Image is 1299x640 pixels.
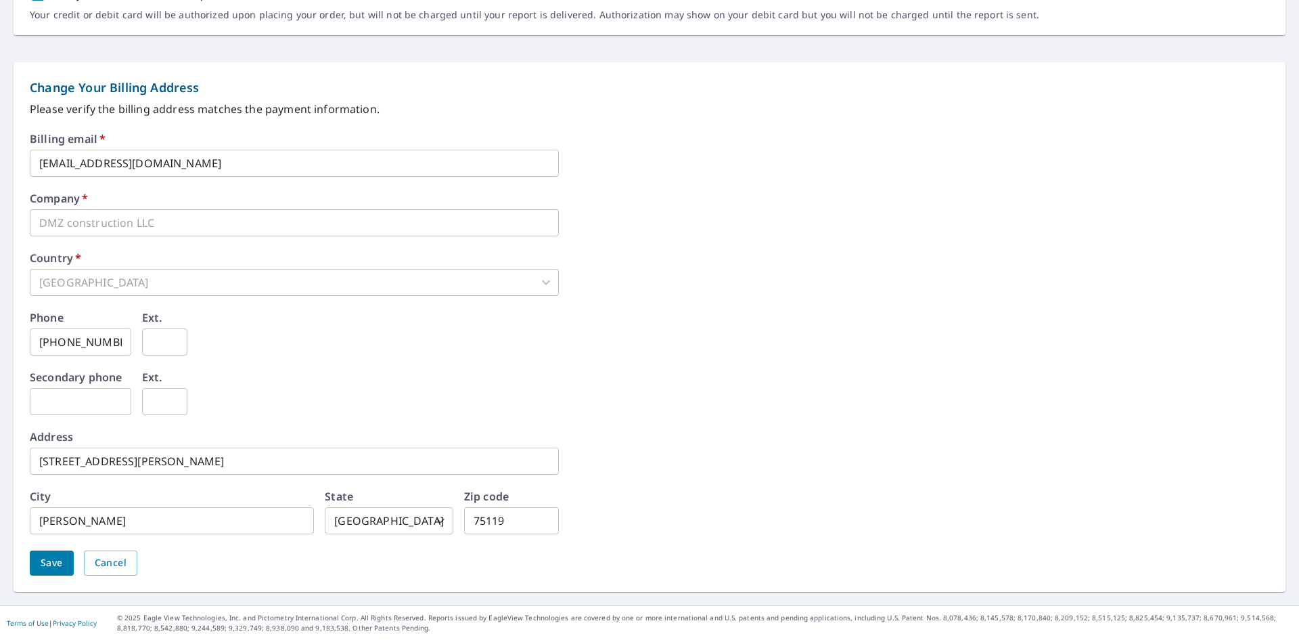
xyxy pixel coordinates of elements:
label: Country [30,253,81,263]
span: Cancel [95,555,127,572]
label: Billing email [30,133,106,144]
p: Please verify the billing address matches the payment information. [30,101,1269,117]
label: Zip code [464,491,509,502]
label: Ext. [142,312,162,323]
button: Save [30,551,74,576]
span: Save [41,555,63,572]
label: State [325,491,353,502]
label: Company [30,193,88,204]
p: Change Your Billing Address [30,79,1269,97]
label: Ext. [142,372,162,383]
label: City [30,491,51,502]
p: Your credit or debit card will be authorized upon placing your order, but will not be charged unt... [30,9,1039,21]
p: | [7,619,97,627]
p: © 2025 Eagle View Technologies, Inc. and Pictometry International Corp. All Rights Reserved. Repo... [117,613,1292,633]
div: [GEOGRAPHIC_DATA] [325,507,453,534]
label: Phone [30,312,64,323]
label: Secondary phone [30,372,122,383]
a: Terms of Use [7,618,49,628]
button: Cancel [84,551,137,576]
div: [GEOGRAPHIC_DATA] [30,269,559,296]
label: Address [30,431,73,442]
a: Privacy Policy [53,618,97,628]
